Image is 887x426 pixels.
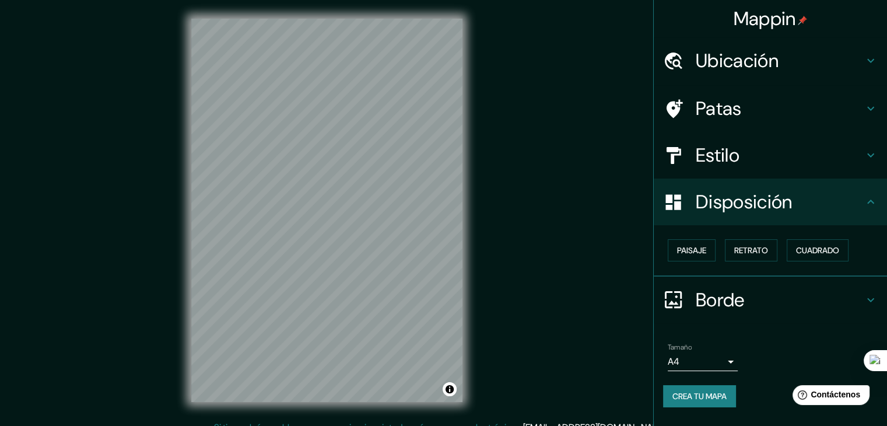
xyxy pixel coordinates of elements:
font: Retrato [734,245,768,256]
font: Borde [696,288,745,312]
font: Mappin [734,6,796,31]
button: Paisaje [668,239,716,261]
img: pin-icon.png [798,16,807,25]
font: A4 [668,355,679,368]
iframe: Lanzador de widgets de ayuda [783,380,874,413]
div: Patas [654,85,887,132]
button: Crea tu mapa [663,385,736,407]
button: Cuadrado [787,239,849,261]
div: Estilo [654,132,887,179]
font: Tamaño [668,343,692,352]
font: Paisaje [677,245,706,256]
canvas: Mapa [191,19,462,402]
button: Activar o desactivar atribución [443,382,457,396]
font: Disposición [696,190,792,214]
font: Cuadrado [796,245,839,256]
div: Ubicación [654,37,887,84]
font: Patas [696,96,742,121]
div: A4 [668,352,738,371]
button: Retrato [725,239,777,261]
font: Ubicación [696,48,779,73]
font: Crea tu mapa [672,391,727,401]
div: Borde [654,277,887,323]
div: Disposición [654,179,887,225]
font: Estilo [696,143,739,167]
